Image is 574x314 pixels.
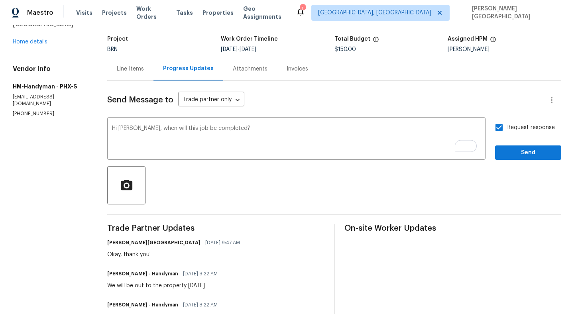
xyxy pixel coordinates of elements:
[136,5,167,21] span: Work Orders
[448,36,488,42] h5: Assigned HPM
[176,10,193,16] span: Tasks
[178,94,244,107] div: Trade partner only
[221,47,238,52] span: [DATE]
[344,224,561,232] span: On-site Worker Updates
[107,282,222,290] div: We will be out to the property [DATE]
[243,5,286,21] span: Geo Assignments
[183,301,218,309] span: [DATE] 8:22 AM
[112,126,481,153] textarea: To enrich screen reader interactions, please activate Accessibility in Grammarly extension settings
[221,47,256,52] span: -
[13,94,88,107] p: [EMAIL_ADDRESS][DOMAIN_NAME]
[501,148,555,158] span: Send
[221,36,278,42] h5: Work Order Timeline
[233,65,267,73] div: Attachments
[318,9,431,17] span: [GEOGRAPHIC_DATA], [GEOGRAPHIC_DATA]
[205,239,240,247] span: [DATE] 9:47 AM
[469,5,562,21] span: [PERSON_NAME][GEOGRAPHIC_DATA]
[334,36,370,42] h5: Total Budget
[13,110,88,117] p: [PHONE_NUMBER]
[117,65,144,73] div: Line Items
[27,9,53,17] span: Maestro
[373,36,379,47] span: The total cost of line items that have been proposed by Opendoor. This sum includes line items th...
[107,251,245,259] div: Okay, thank you!
[202,9,234,17] span: Properties
[334,47,356,52] span: $150.00
[76,9,92,17] span: Visits
[107,36,128,42] h5: Project
[448,47,561,52] div: [PERSON_NAME]
[163,65,214,73] div: Progress Updates
[13,82,88,90] h5: HM-Handyman - PHX-S
[107,239,201,247] h6: [PERSON_NAME][GEOGRAPHIC_DATA]
[13,65,88,73] h4: Vendor Info
[13,39,47,45] a: Home details
[183,270,218,278] span: [DATE] 8:22 AM
[107,96,173,104] span: Send Message to
[102,9,127,17] span: Projects
[107,301,178,309] h6: [PERSON_NAME] - Handyman
[107,224,324,232] span: Trade Partner Updates
[107,47,118,52] span: BRN
[287,65,308,73] div: Invoices
[490,36,496,47] span: The hpm assigned to this work order.
[300,5,305,13] div: 1
[240,47,256,52] span: [DATE]
[495,145,561,160] button: Send
[507,124,555,132] span: Request response
[107,270,178,278] h6: [PERSON_NAME] - Handyman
